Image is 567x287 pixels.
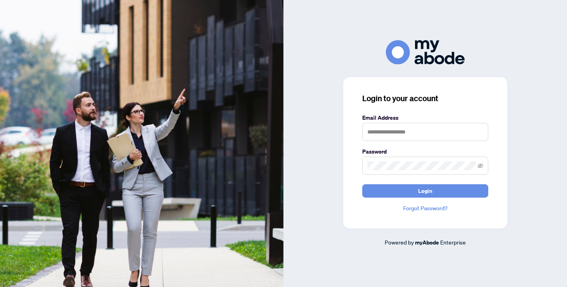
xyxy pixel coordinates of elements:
button: Login [362,184,488,198]
span: Login [418,185,432,197]
span: Enterprise [440,239,466,246]
label: Email Address [362,113,488,122]
span: Powered by [385,239,414,246]
a: myAbode [415,238,439,247]
img: ma-logo [386,40,465,64]
h3: Login to your account [362,93,488,104]
span: eye-invisible [478,163,483,168]
label: Password [362,147,488,156]
a: Forgot Password? [362,204,488,213]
